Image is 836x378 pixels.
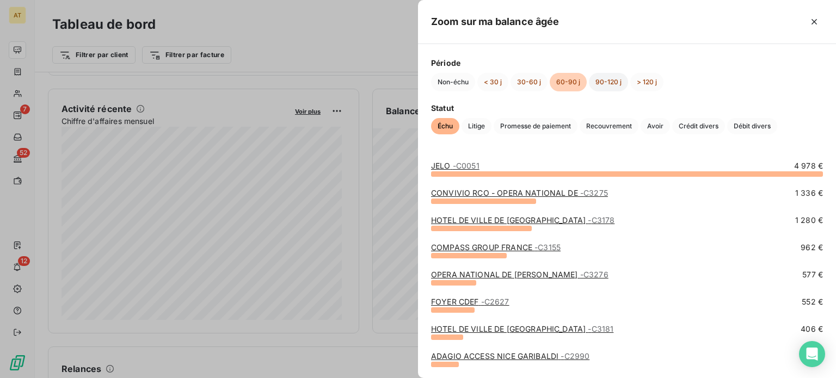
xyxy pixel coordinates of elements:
button: 30-60 j [511,73,548,91]
span: 962 € [801,242,823,253]
span: 552 € [802,296,823,307]
span: Période [431,57,823,69]
a: OPERA NATIONAL DE [PERSON_NAME] [431,270,608,279]
button: Litige [462,118,491,134]
span: - C3181 [588,324,613,333]
button: Avoir [641,118,670,134]
span: - C3155 [534,243,561,252]
span: - C2990 [561,351,589,361]
span: 406 € [801,324,823,334]
button: < 30 j [477,73,508,91]
a: JELO [431,161,480,170]
span: 4 978 € [794,160,823,171]
a: ADAGIO ACCESS NICE GARIBALDI [431,351,589,361]
span: 1 280 € [795,215,823,226]
div: Open Intercom Messenger [799,341,825,367]
button: Non-échu [431,73,475,91]
h5: Zoom sur ma balance âgée [431,14,560,29]
button: Recouvrement [580,118,638,134]
button: 90-120 j [589,73,628,91]
button: Crédit divers [672,118,725,134]
span: 577 € [802,269,823,280]
a: HOTEL DE VILLE DE [GEOGRAPHIC_DATA] [431,324,613,333]
span: - C2627 [481,297,509,306]
span: 1 336 € [795,188,823,199]
a: COMPASS GROUP FRANCE [431,243,561,252]
button: Promesse de paiement [494,118,577,134]
button: Débit divers [727,118,777,134]
a: CONVIVIO RCO - OPERA NATIONAL DE [431,188,608,197]
span: - C3276 [580,270,608,279]
span: - C3275 [580,188,608,197]
span: - C3178 [588,215,614,225]
button: Échu [431,118,459,134]
a: FOYER CDEF [431,297,509,306]
a: HOTEL DE VILLE DE [GEOGRAPHIC_DATA] [431,215,614,225]
button: 60-90 j [550,73,587,91]
span: - C0051 [453,161,480,170]
span: Statut [431,102,823,114]
button: > 120 j [630,73,663,91]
